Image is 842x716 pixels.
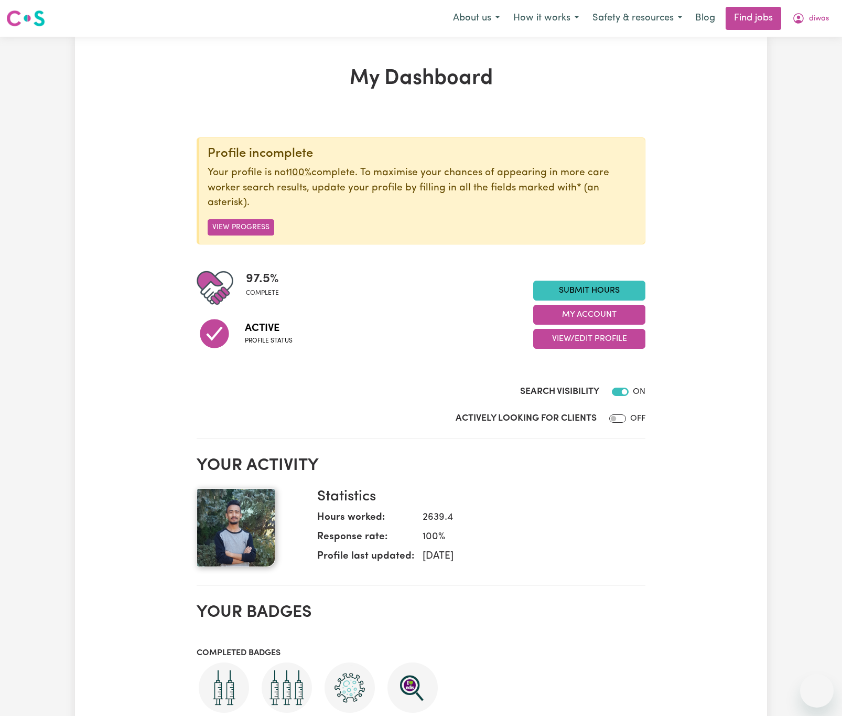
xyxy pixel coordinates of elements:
a: Submit Hours [533,281,645,301]
h3: Statistics [317,488,637,506]
h1: My Dashboard [197,66,645,91]
a: Blog [689,7,721,30]
h3: Completed badges [197,648,645,658]
dt: Hours worked: [317,510,414,530]
div: Profile incomplete [208,146,636,162]
button: About us [446,7,506,29]
span: OFF [630,414,645,423]
img: NDIS Worker Screening Verified [387,662,438,713]
span: diwas [809,13,829,25]
dd: 100 % [414,530,637,545]
button: How it works [506,7,586,29]
span: 97.5 % [246,270,279,288]
img: CS Academy: COVID-19 Infection Control Training course completed [325,662,375,713]
span: Profile status [245,336,293,346]
span: Active [245,320,293,336]
button: View/Edit Profile [533,329,645,349]
button: Safety & resources [586,7,689,29]
dd: [DATE] [414,549,637,564]
label: Search Visibility [520,385,599,399]
label: Actively Looking for Clients [456,412,597,425]
dt: Response rate: [317,530,414,549]
img: Careseekers logo [6,9,45,28]
a: Find jobs [726,7,781,30]
iframe: Button to launch messaging window [800,674,834,708]
span: ON [633,388,645,396]
span: complete [246,288,279,298]
button: My Account [533,305,645,325]
dt: Profile last updated: [317,549,414,569]
u: 100% [289,168,311,178]
button: My Account [785,7,836,29]
img: Your profile picture [197,488,275,567]
img: Care and support worker has received booster dose of COVID-19 vaccination [262,662,312,713]
button: View Progress [208,219,274,236]
h2: Your activity [197,456,645,476]
div: Profile completeness: 97.5% [246,270,287,306]
dd: 2639.4 [414,510,637,526]
p: Your profile is not complete. To maximise your chances of appearing in more care worker search re... [208,166,636,211]
h2: Your badges [197,603,645,623]
img: Care and support worker has received 2 doses of COVID-19 vaccine [199,662,249,713]
a: Careseekers logo [6,6,45,30]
